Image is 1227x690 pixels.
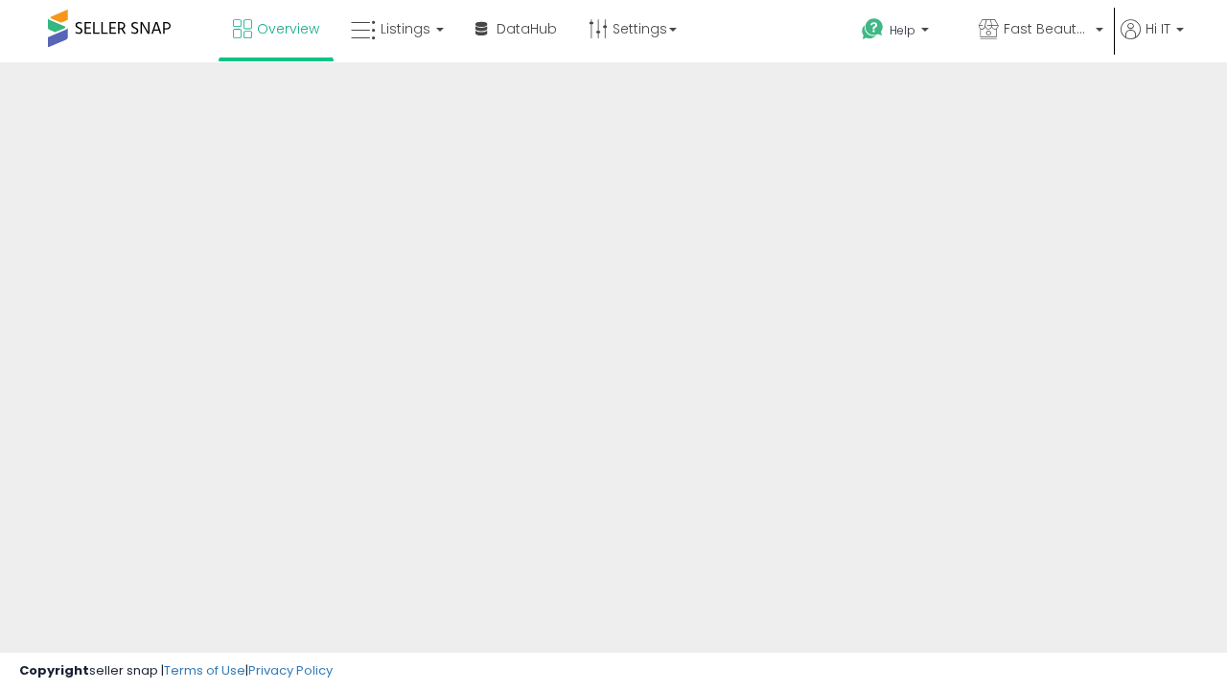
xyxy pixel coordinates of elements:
[19,661,89,679] strong: Copyright
[257,19,319,38] span: Overview
[381,19,430,38] span: Listings
[846,3,961,62] a: Help
[861,17,885,41] i: Get Help
[1004,19,1090,38] span: Fast Beauty ([GEOGRAPHIC_DATA])
[248,661,333,679] a: Privacy Policy
[164,661,245,679] a: Terms of Use
[497,19,557,38] span: DataHub
[1121,19,1184,62] a: Hi IT
[19,662,333,680] div: seller snap | |
[1146,19,1170,38] span: Hi IT
[890,22,915,38] span: Help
